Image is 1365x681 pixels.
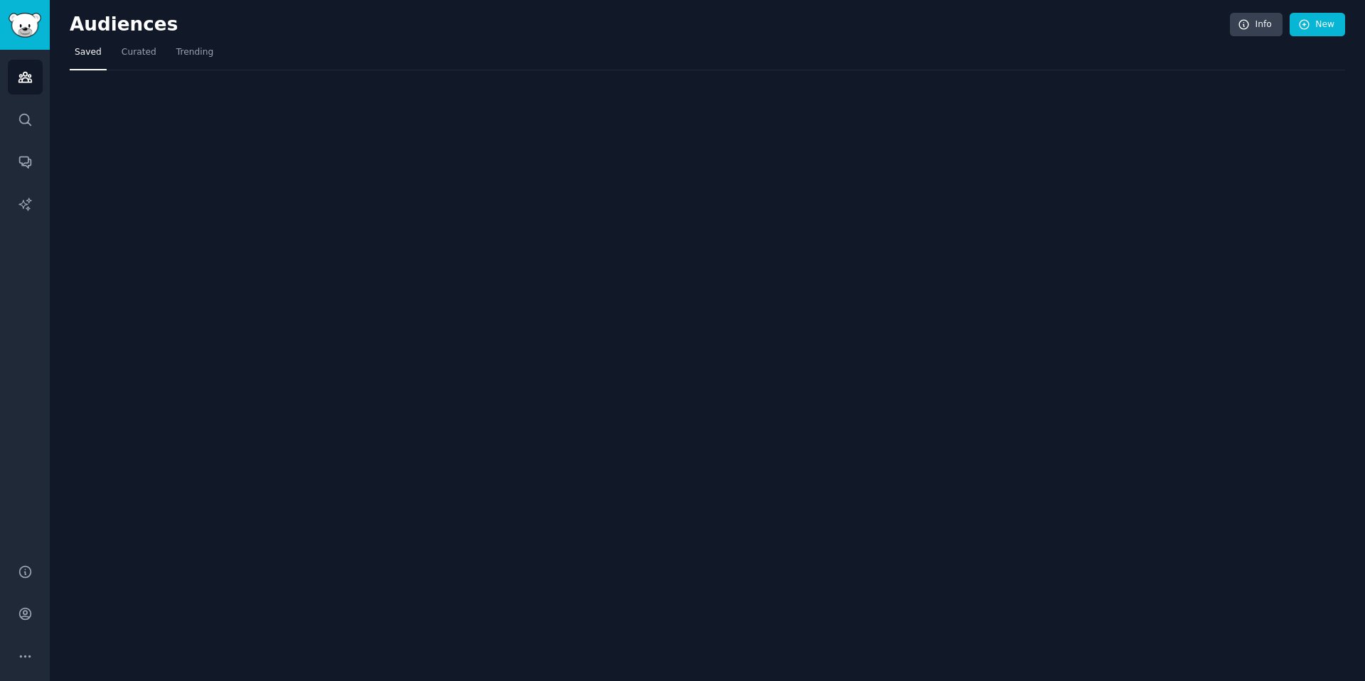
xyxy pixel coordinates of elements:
img: GummySearch logo [9,13,41,38]
h2: Audiences [70,14,1230,36]
span: Curated [122,46,156,59]
a: Saved [70,41,107,70]
a: Trending [171,41,218,70]
span: Saved [75,46,102,59]
a: Info [1230,13,1283,37]
a: New [1290,13,1345,37]
span: Trending [176,46,213,59]
a: Curated [117,41,161,70]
